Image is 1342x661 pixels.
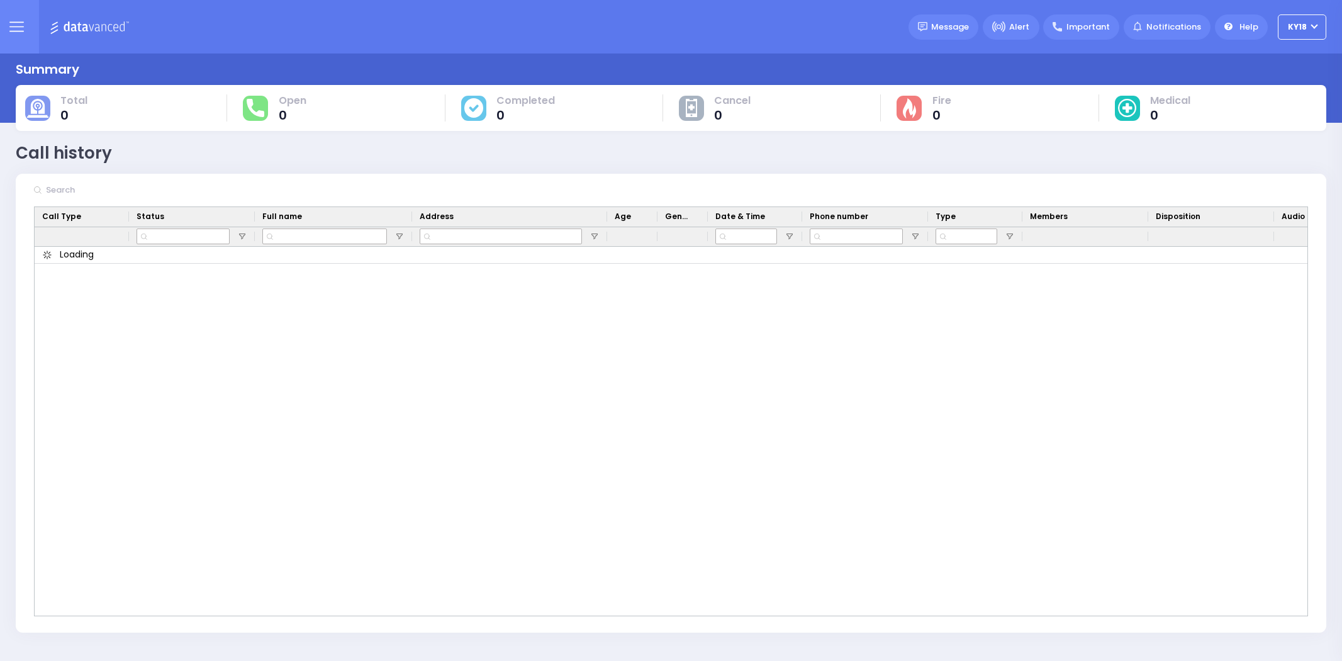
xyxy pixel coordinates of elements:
span: 0 [714,109,751,121]
span: Type [936,211,956,222]
span: Help [1239,21,1258,33]
input: Search [42,178,231,202]
span: 0 [496,109,555,121]
input: Address Filter Input [420,229,582,244]
span: Gender [665,211,690,222]
div: Call history [16,141,112,166]
img: total-response.svg [247,99,264,116]
span: 0 [932,109,951,121]
span: Age [615,211,631,222]
button: Open Filter Menu [237,232,247,242]
img: total-cause.svg [27,99,48,118]
span: 0 [1150,109,1190,121]
button: Open Filter Menu [910,232,920,242]
div: Summary [16,60,79,79]
span: Full name [262,211,302,222]
span: Completed [496,94,555,107]
span: Alert [1009,21,1029,33]
img: other-cause.svg [686,99,697,118]
span: Message [931,21,969,33]
span: Phone number [810,211,868,222]
input: Type Filter Input [936,229,997,244]
span: 0 [279,109,306,121]
span: Medical [1150,94,1190,107]
span: Call Type [42,211,81,222]
span: Status [137,211,164,222]
span: Notifications [1146,21,1201,33]
button: Open Filter Menu [785,232,795,242]
input: Phone number Filter Input [810,229,903,244]
span: KY18 [1288,21,1307,33]
input: Full name Filter Input [262,229,387,244]
span: Important [1066,21,1110,33]
span: Audio [1282,211,1305,222]
span: Fire [932,94,951,107]
span: 0 [60,109,87,121]
img: message.svg [918,22,927,31]
span: Open [279,94,306,107]
input: Date & Time Filter Input [715,229,777,244]
button: KY18 [1278,14,1326,40]
img: Logo [50,19,133,35]
span: Loading [60,248,94,261]
span: Total [60,94,87,107]
img: fire-cause.svg [903,98,916,118]
img: medical-cause.svg [1118,99,1137,118]
button: Open Filter Menu [590,232,600,242]
span: Members [1030,211,1068,222]
button: Open Filter Menu [394,232,405,242]
span: Disposition [1156,211,1200,222]
span: Address [420,211,454,222]
img: cause-cover.svg [464,98,483,117]
span: Date & Time [715,211,765,222]
input: Status Filter Input [137,229,230,244]
button: Open Filter Menu [1005,232,1015,242]
span: Cancel [714,94,751,107]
